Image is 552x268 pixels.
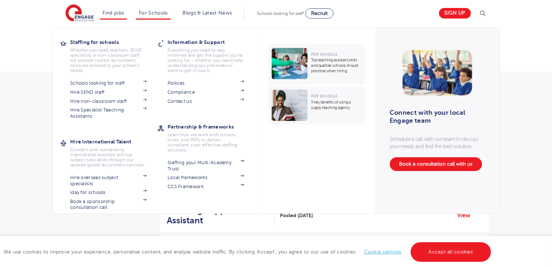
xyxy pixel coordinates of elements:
[70,137,157,147] h3: Hire International Talent
[168,160,244,172] a: Staffing your Multi-Academy Trust
[168,48,244,73] p: Everything you need to stay informed and get the support you’re looking for - whether you need he...
[139,10,168,16] a: For Schools
[168,37,255,73] a: Information & SupportEverything you need to stay informed and get the support you’re looking for ...
[311,100,362,110] p: 5 key benefits of using a supply teaching agency
[70,37,157,73] a: Staffing for schoolsWhether you need teachers, SEND specialists or non-classroom staff, we provid...
[311,94,337,98] span: For Schools
[167,205,275,226] a: Learning Support Assistant
[168,122,255,153] a: Partnership & FrameworksLearn how we work with schools, trusts, and MATs to deliver compliant, co...
[70,190,146,195] a: iday for schools
[390,157,482,171] a: Book a consultation call with us
[70,107,146,119] a: Hire Specialist Teaching Assistants
[168,37,255,47] h3: Information & Support
[168,80,244,86] a: Policies
[168,184,244,190] a: CCS Framework
[168,132,244,153] p: Learn how we work with schools, trusts, and MATs to deliver compliant, cost-effective staffing so...
[268,44,367,85] a: For SchoolsTop teaching assistant skills and qualities schools should prioritise when hiring
[168,122,255,132] h3: Partnership & Frameworks
[168,89,244,95] a: Compliance
[305,8,334,19] a: Recruit
[183,10,232,16] a: Blogs & Latest News
[390,135,485,150] p: Schedule a call with our team to discuss your needs and find the best solution.
[167,205,269,226] h2: Learning Support Assistant
[65,4,94,23] img: Engage Education
[458,211,476,220] a: View
[257,11,304,16] span: Schools looking for staff
[411,242,491,262] a: Accept all cookies
[364,249,402,255] a: Cookie settings
[70,89,146,95] a: Hire SEND staff
[4,249,493,255] span: We use cookies to improve your experience, personalise content, and analyse website traffic. By c...
[70,80,146,86] a: Schools looking for staff
[168,98,244,104] a: Contact us
[280,212,313,219] span: Posted [DATE]
[70,37,157,47] h3: Staffing for schools
[70,48,146,73] p: Whether you need teachers, SEND specialists or non-classroom staff, we provide trusted recruitmen...
[311,52,337,56] span: For Schools
[390,109,480,125] h3: Connect with your local Engage team
[311,57,362,74] p: Top teaching assistant skills and qualities schools should prioritise when hiring
[70,98,146,104] a: Hire non-classroom staff
[439,8,471,19] a: Sign up
[70,175,146,187] a: Hire overseas subject specialists
[311,11,328,16] span: Recruit
[70,147,146,167] p: Connect with outstanding international teachers and top subject specialists through our tailored ...
[70,137,157,167] a: Hire International TalentConnect with outstanding international teachers and top subject speciali...
[103,10,124,16] a: Find jobs
[70,199,146,211] a: Book a sponsorship consultation call
[168,175,244,180] a: Local frameworks
[268,86,367,125] a: For Schools5 key benefits of using a supply teaching agency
